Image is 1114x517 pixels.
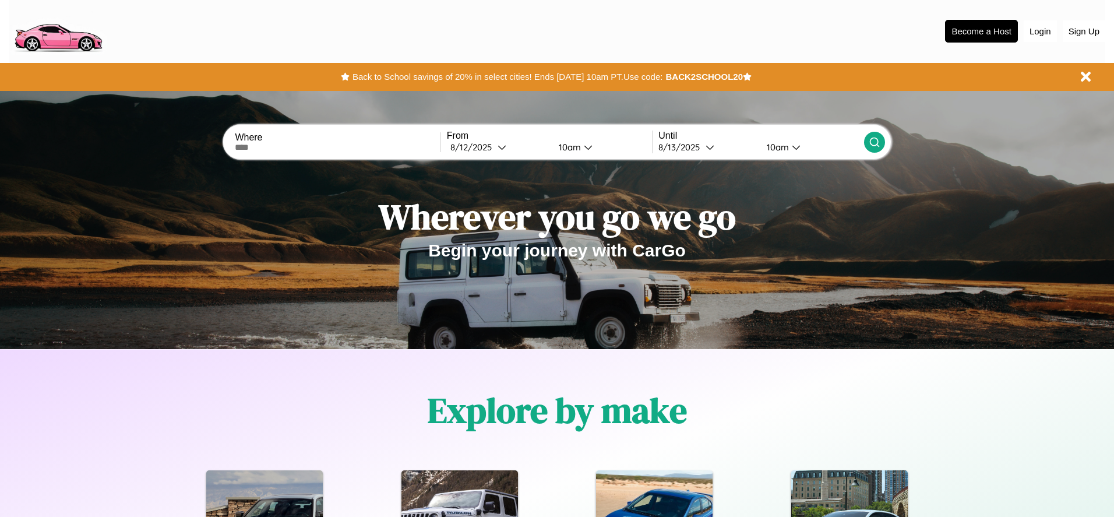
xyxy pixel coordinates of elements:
button: Become a Host [945,20,1018,43]
button: 8/12/2025 [447,141,549,153]
b: BACK2SCHOOL20 [665,72,743,82]
div: 10am [761,142,792,153]
button: 10am [757,141,863,153]
button: Sign Up [1063,20,1105,42]
div: 8 / 13 / 2025 [658,142,706,153]
div: 8 / 12 / 2025 [450,142,498,153]
label: Where [235,132,440,143]
label: From [447,131,652,141]
button: Login [1024,20,1057,42]
button: 10am [549,141,652,153]
img: logo [9,6,107,55]
div: 10am [553,142,584,153]
button: Back to School savings of 20% in select cities! Ends [DATE] 10am PT.Use code: [350,69,665,85]
label: Until [658,131,863,141]
h1: Explore by make [428,386,687,434]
